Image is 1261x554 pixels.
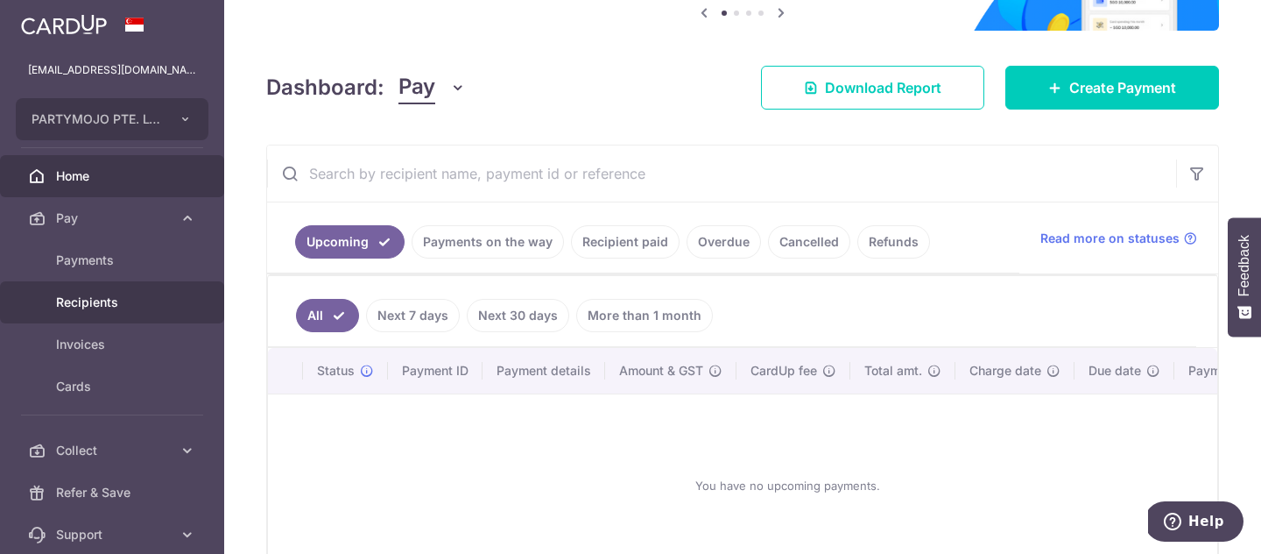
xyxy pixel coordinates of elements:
span: Pay [56,210,172,227]
span: Pay [398,71,435,104]
th: Payment ID [388,348,483,394]
span: Due date [1088,362,1141,380]
span: Invoices [56,336,172,353]
p: [EMAIL_ADDRESS][DOMAIN_NAME] [28,61,196,79]
a: Upcoming [295,225,405,259]
h4: Dashboard: [266,72,384,103]
a: Next 30 days [467,299,569,332]
span: Amount & GST [619,362,703,380]
span: Total amt. [864,362,922,380]
a: Refunds [857,225,930,259]
a: All [296,299,359,332]
button: Pay [398,71,466,104]
span: Collect [56,442,172,459]
span: Recipients [56,294,172,311]
span: Create Payment [1069,77,1176,98]
span: PARTYMOJO PTE. LTD. [32,110,161,128]
a: Overdue [687,225,761,259]
input: Search by recipient name, payment id or reference [267,146,1176,202]
span: Support [56,526,172,543]
span: Refer & Save [56,484,172,501]
iframe: Opens a widget where you can find more information [1148,501,1243,545]
span: Read more on statuses [1040,230,1180,247]
span: Status [317,362,355,380]
span: Cards [56,378,172,395]
span: Download Report [825,77,941,98]
span: Feedback [1236,235,1252,296]
span: Charge date [969,362,1041,380]
a: Next 7 days [366,299,460,332]
a: Cancelled [768,225,850,259]
button: Feedback - Show survey [1228,217,1261,337]
a: Create Payment [1005,66,1219,110]
img: CardUp [21,14,107,35]
a: Read more on statuses [1040,230,1197,247]
a: Download Report [761,66,984,110]
a: More than 1 month [576,299,713,332]
span: Home [56,167,172,185]
a: Payments on the way [412,225,564,259]
button: PARTYMOJO PTE. LTD. [16,98,208,140]
span: Payments [56,252,172,269]
a: Recipient paid [571,225,680,259]
span: CardUp fee [750,362,817,380]
th: Payment details [483,348,605,394]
